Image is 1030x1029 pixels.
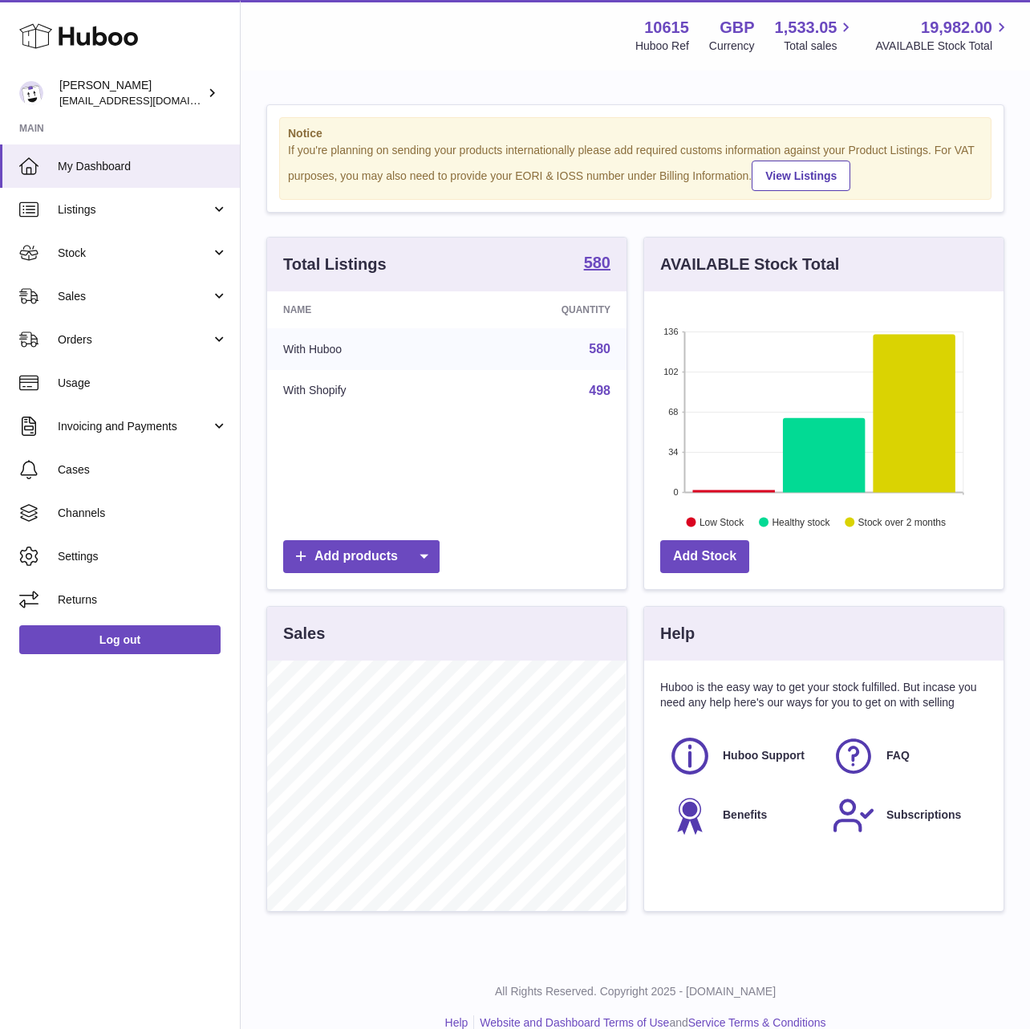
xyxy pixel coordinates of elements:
[886,807,961,823] span: Subscriptions
[668,447,678,457] text: 34
[58,332,211,348] span: Orders
[663,367,678,376] text: 102
[58,506,228,521] span: Channels
[635,39,689,54] div: Huboo Ref
[58,159,228,174] span: My Dashboard
[283,254,387,275] h3: Total Listings
[584,254,610,270] strong: 580
[584,254,610,274] a: 580
[784,39,855,54] span: Total sales
[461,291,627,328] th: Quantity
[673,487,678,497] text: 0
[921,17,992,39] span: 19,982.00
[58,376,228,391] span: Usage
[283,540,440,573] a: Add products
[700,516,744,527] text: Low Stock
[875,17,1011,54] a: 19,982.00 AVAILABLE Stock Total
[58,289,211,304] span: Sales
[283,623,325,645] h3: Sales
[58,592,228,608] span: Returns
[688,1016,826,1029] a: Service Terms & Conditions
[589,384,610,397] a: 498
[660,680,987,710] p: Huboo is the easy way to get your stock fulfilled. But incase you need any help here's our ways f...
[709,39,755,54] div: Currency
[668,734,816,778] a: Huboo Support
[19,625,221,654] a: Log out
[832,734,979,778] a: FAQ
[752,161,850,191] a: View Listings
[589,342,610,356] a: 580
[267,328,461,370] td: With Huboo
[267,291,461,328] th: Name
[858,516,946,527] text: Stock over 2 months
[59,78,204,108] div: [PERSON_NAME]
[886,748,910,763] span: FAQ
[660,540,749,573] a: Add Stock
[775,17,837,39] span: 1,533.05
[663,327,678,336] text: 136
[58,419,211,434] span: Invoicing and Payments
[19,81,43,105] img: fulfillment@fable.com
[772,516,830,527] text: Healthy stock
[660,254,839,275] h3: AVAILABLE Stock Total
[668,407,678,417] text: 68
[660,623,695,645] h3: Help
[644,17,689,39] strong: 10615
[253,984,1017,999] p: All Rights Reserved. Copyright 2025 - [DOMAIN_NAME]
[58,549,228,564] span: Settings
[875,39,1011,54] span: AVAILABLE Stock Total
[58,462,228,478] span: Cases
[832,794,979,837] a: Subscriptions
[720,17,754,39] strong: GBP
[775,17,856,54] a: 1,533.05 Total sales
[668,794,816,837] a: Benefits
[723,748,805,763] span: Huboo Support
[59,94,236,107] span: [EMAIL_ADDRESS][DOMAIN_NAME]
[723,807,767,823] span: Benefits
[58,246,211,261] span: Stock
[288,143,983,191] div: If you're planning on sending your products internationally please add required customs informati...
[288,126,983,141] strong: Notice
[58,202,211,218] span: Listings
[445,1016,468,1029] a: Help
[480,1016,669,1029] a: Website and Dashboard Terms of Use
[267,370,461,412] td: With Shopify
